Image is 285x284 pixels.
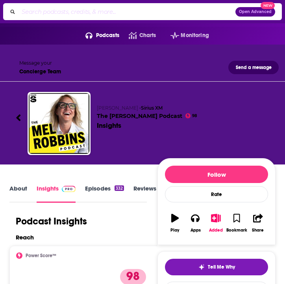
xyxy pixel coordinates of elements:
[96,30,119,41] span: Podcasts
[165,209,185,237] button: Play
[16,215,87,227] h1: Podcast Insights
[29,93,89,154] img: The Mel Robbins Podcast
[62,186,76,192] img: Podchaser Pro
[76,29,119,42] button: open menu
[19,6,235,18] input: Search podcasts, credits, & more...
[165,166,268,183] button: Follow
[252,228,264,233] div: Share
[198,264,205,270] img: tell me why sparkle
[19,60,61,66] div: Message your
[3,3,282,20] div: Search podcasts, credits, & more...
[191,228,201,233] div: Apps
[97,121,121,130] div: Insights
[139,30,156,41] span: Charts
[165,259,268,275] button: tell me why sparkleTell Me Why
[165,186,268,202] div: Rate
[209,228,223,233] div: Added
[181,30,209,41] span: Monitoring
[37,185,76,203] a: InsightsPodchaser Pro
[226,228,247,233] div: Bookmark
[97,105,138,111] span: [PERSON_NAME]
[185,209,206,237] button: Apps
[26,253,56,258] h2: Power Score™
[161,29,209,42] button: open menu
[141,105,163,111] a: Sirius XM
[261,2,275,9] span: New
[248,209,268,237] button: Share
[115,185,124,191] div: 332
[139,105,163,111] span: •
[133,185,164,203] a: Reviews
[119,29,156,42] a: Charts
[9,185,27,203] a: About
[208,264,235,270] span: Tell Me Why
[97,105,269,120] h2: The [PERSON_NAME] Podcast
[16,234,34,241] h2: Reach
[226,209,248,237] button: Bookmark
[235,7,275,17] button: Open AdvancedNew
[228,61,279,74] button: Send a message
[206,209,226,237] button: Added
[192,114,197,118] span: 98
[170,228,180,233] div: Play
[85,185,124,203] a: Episodes332
[19,68,61,75] div: Concierge Team
[239,10,272,14] span: Open Advanced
